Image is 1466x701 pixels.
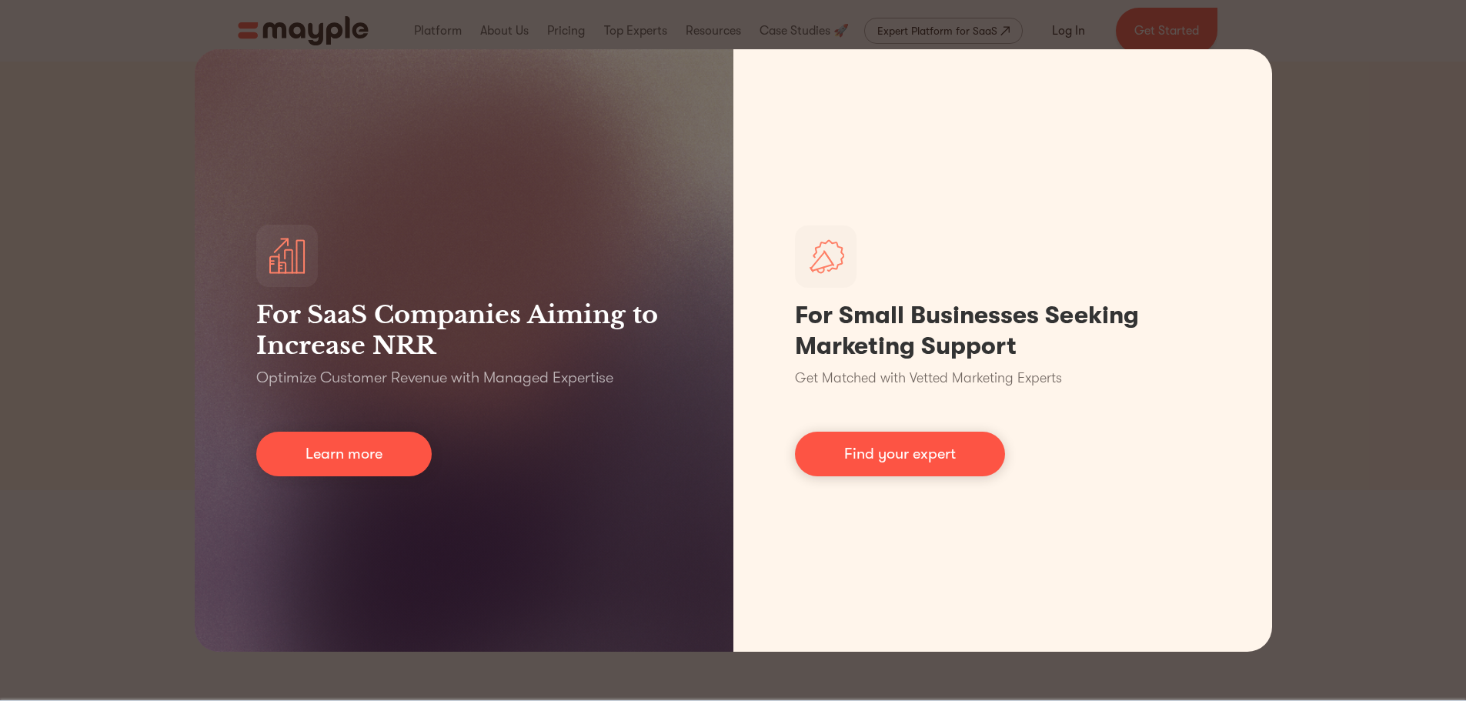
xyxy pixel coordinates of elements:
h3: For SaaS Companies Aiming to Increase NRR [256,299,672,361]
p: Get Matched with Vetted Marketing Experts [795,368,1062,389]
a: Learn more [256,432,432,476]
h1: For Small Businesses Seeking Marketing Support [795,300,1211,362]
p: Optimize Customer Revenue with Managed Expertise [256,367,613,389]
a: Find your expert [795,432,1005,476]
